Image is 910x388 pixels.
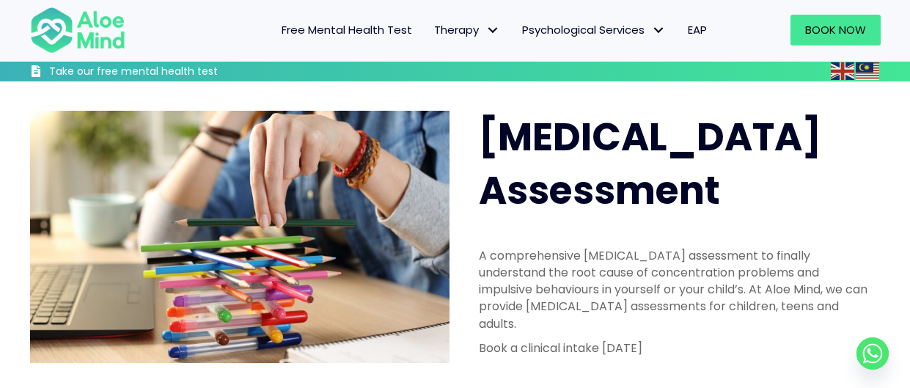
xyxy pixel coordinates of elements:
[511,15,677,45] a: Psychological ServicesPsychological Services: submenu
[30,111,450,362] img: ADHD photo
[522,22,666,37] span: Psychological Services
[805,22,866,37] span: Book Now
[831,62,854,80] img: en
[482,20,504,41] span: Therapy: submenu
[423,15,511,45] a: TherapyTherapy: submenu
[271,15,423,45] a: Free Mental Health Test
[856,337,889,370] a: Whatsapp
[282,22,412,37] span: Free Mental Health Test
[856,62,881,79] a: Malay
[479,110,821,217] span: [MEDICAL_DATA] Assessment
[49,65,296,79] h3: Take our free mental health test
[30,6,125,54] img: Aloe mind Logo
[144,15,718,45] nav: Menu
[479,340,872,356] p: Book a clinical intake [DATE]
[856,62,879,80] img: ms
[434,22,500,37] span: Therapy
[677,15,718,45] a: EAP
[30,65,296,81] a: Take our free mental health test
[831,62,856,79] a: English
[479,247,872,332] p: A comprehensive [MEDICAL_DATA] assessment to finally understand the root cause of concentration p...
[648,20,669,41] span: Psychological Services: submenu
[790,15,881,45] a: Book Now
[688,22,707,37] span: EAP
